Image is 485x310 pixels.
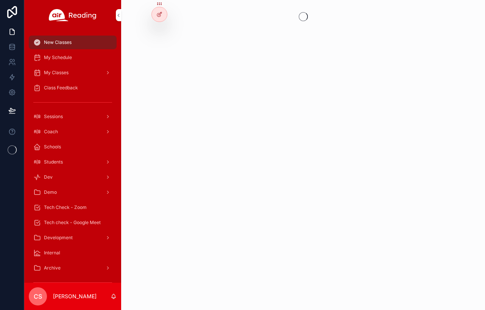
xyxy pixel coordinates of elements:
[44,265,61,271] span: Archive
[44,204,87,210] span: Tech Check - Zoom
[44,70,69,76] span: My Classes
[53,293,97,300] p: [PERSON_NAME]
[29,201,117,214] a: Tech Check - Zoom
[29,125,117,139] a: Coach
[44,39,72,45] span: New Classes
[29,231,117,245] a: Development
[29,51,117,64] a: My Schedule
[29,81,117,95] a: Class Feedback
[29,155,117,169] a: Students
[29,36,117,49] a: New Classes
[29,110,117,123] a: Sessions
[29,216,117,229] a: Tech check - Google Meet
[44,159,63,165] span: Students
[44,220,101,226] span: Tech check - Google Meet
[29,66,117,79] a: My Classes
[44,235,73,241] span: Development
[29,246,117,260] a: Internal
[44,189,57,195] span: Demo
[44,85,78,91] span: Class Feedback
[29,140,117,154] a: Schools
[29,261,117,275] a: Archive
[29,170,117,184] a: Dev
[44,174,53,180] span: Dev
[44,114,63,120] span: Sessions
[34,292,42,301] span: CS
[44,55,72,61] span: My Schedule
[29,185,117,199] a: Demo
[44,250,60,256] span: Internal
[44,129,58,135] span: Coach
[44,144,61,150] span: Schools
[24,30,121,283] div: scrollable content
[49,9,97,21] img: App logo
